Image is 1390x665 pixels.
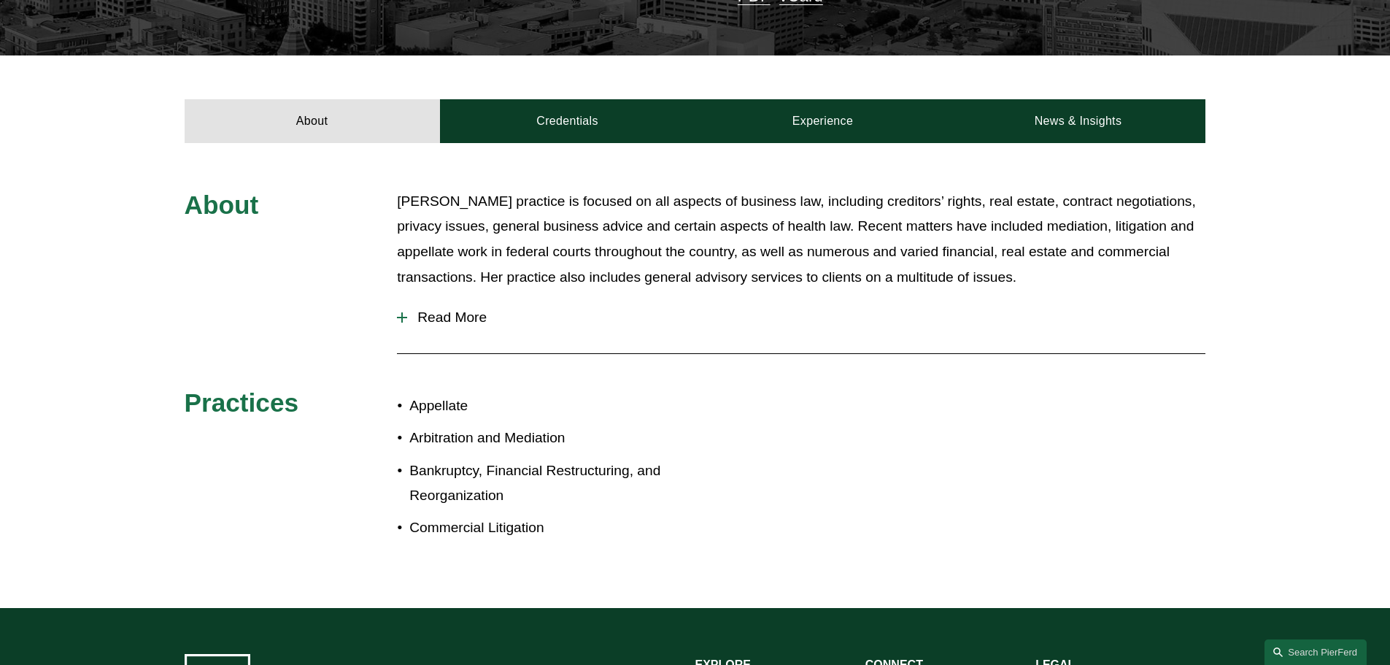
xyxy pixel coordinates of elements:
[185,99,440,143] a: About
[397,299,1205,337] button: Read More
[409,515,695,541] p: Commercial Litigation
[397,189,1205,290] p: [PERSON_NAME] practice is focused on all aspects of business law, including creditors’ rights, re...
[409,458,695,509] p: Bankruptcy, Financial Restructuring, and Reorganization
[695,99,951,143] a: Experience
[1264,639,1367,665] a: Search this site
[409,426,695,451] p: Arbitration and Mediation
[185,388,299,417] span: Practices
[409,393,695,419] p: Appellate
[185,191,259,219] span: About
[440,99,695,143] a: Credentials
[950,99,1205,143] a: News & Insights
[407,310,1205,326] span: Read More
